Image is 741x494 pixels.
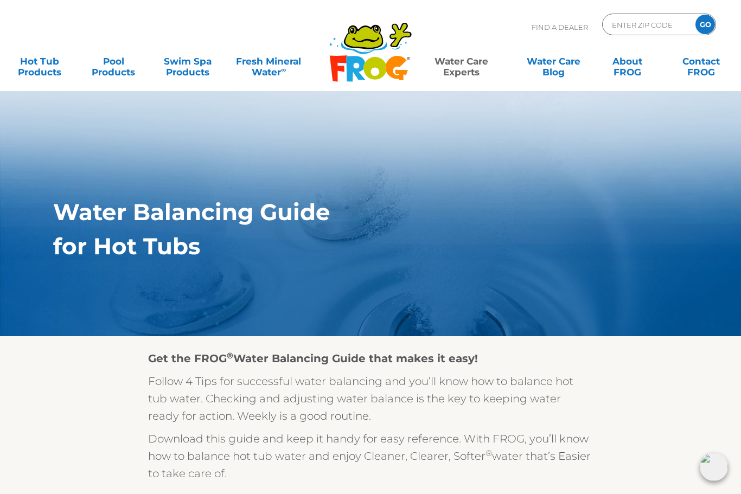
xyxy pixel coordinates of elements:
[233,50,305,72] a: Fresh MineralWater∞
[695,15,715,34] input: GO
[532,14,588,41] p: Find A Dealer
[53,199,637,225] h1: Water Balancing Guide
[227,350,233,361] sup: ®
[486,448,492,458] sup: ®
[599,50,656,72] a: AboutFROG
[85,50,142,72] a: PoolProducts
[11,50,68,72] a: Hot TubProducts
[281,66,286,74] sup: ∞
[414,50,508,72] a: Water CareExperts
[673,50,730,72] a: ContactFROG
[700,453,728,481] img: openIcon
[53,233,637,259] h1: for Hot Tubs
[525,50,582,72] a: Water CareBlog
[148,430,593,482] p: Download this guide and keep it handy for easy reference. With FROG, you’ll know how to balance h...
[611,17,684,33] input: Zip Code Form
[148,373,593,425] p: Follow 4 Tips for successful water balancing and you’ll know how to balance hot tub water. Checki...
[159,50,216,72] a: Swim SpaProducts
[148,352,478,365] strong: Get the FROG Water Balancing Guide that makes it easy!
